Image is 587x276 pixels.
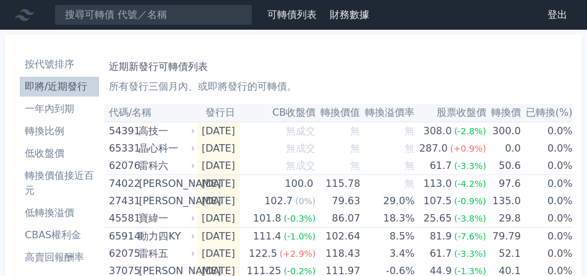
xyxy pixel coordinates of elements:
[262,192,295,210] div: 102.7
[454,213,486,223] span: (-3.8%)
[109,228,135,245] div: 65914
[486,140,521,157] td: 0.0
[280,249,315,259] span: (+2.9%)
[454,161,486,171] span: (-3.3%)
[109,175,135,192] div: 74022
[197,122,240,140] td: [DATE]
[521,210,573,228] td: 0.0%
[139,228,192,245] div: 動力四KY
[139,123,192,140] div: 高技一
[20,225,99,245] a: CBAS權利金
[405,178,414,189] span: 無
[454,231,486,241] span: (-7.6%)
[197,192,240,210] td: [DATE]
[427,157,455,175] div: 61.7
[20,168,99,198] li: 轉換價值接近百元
[486,157,521,175] td: 50.6
[139,157,192,175] div: 雷科六
[454,179,486,189] span: (-4.2%)
[197,104,240,122] th: 發行日
[139,140,192,157] div: 晶心科一
[315,210,360,228] td: 86.07
[414,104,486,122] th: 股票收盤價
[284,231,316,241] span: (-1.0%)
[20,77,99,97] a: 即將/近期發行
[521,175,573,193] td: 0.0%
[454,249,486,259] span: (-3.3%)
[20,57,99,72] li: 按代號排序
[350,125,360,137] span: 無
[109,123,135,140] div: 54391
[197,245,240,262] td: [DATE]
[427,245,455,262] div: 61.7
[109,140,135,157] div: 65331
[417,140,450,157] div: 287.0
[538,5,577,25] a: 登出
[286,160,315,171] span: 無成交
[521,140,573,157] td: 0.0%
[20,79,99,94] li: 即將/近期發行
[54,4,252,25] input: 搜尋可轉債 代號／名稱
[360,228,414,246] td: 8.5%
[20,124,99,139] li: 轉換比例
[251,210,284,227] div: 101.8
[284,213,316,223] span: (-0.3%)
[104,104,197,122] th: 代碼/名稱
[240,104,315,122] th: CB收盤價
[486,122,521,140] td: 300.0
[486,228,521,246] td: 79.79
[486,210,521,228] td: 29.8
[20,203,99,223] a: 低轉換溢價
[315,104,360,122] th: 轉換價值
[20,166,99,201] a: 轉換價值接近百元
[109,79,567,94] p: 所有發行三個月內、或即將發行的可轉債。
[421,175,455,192] div: 113.0
[454,126,486,136] span: (-2.8%)
[267,9,317,20] a: 可轉債列表
[315,228,360,246] td: 102.64
[454,196,486,206] span: (-0.9%)
[246,245,280,262] div: 122.5
[521,157,573,175] td: 0.0%
[139,175,192,192] div: [PERSON_NAME]
[20,250,99,265] li: 高賣回報酬率
[284,266,316,276] span: (-0.2%)
[315,245,360,262] td: 118.43
[350,160,360,171] span: 無
[315,192,360,210] td: 79.63
[486,104,521,122] th: 轉換價
[454,266,486,276] span: (-1.3%)
[109,245,135,262] div: 62075
[20,99,99,119] a: 一年內到期
[360,104,414,122] th: 轉換溢價率
[360,192,414,210] td: 29.0%
[521,245,573,262] td: 0.0%
[350,142,360,154] span: 無
[405,125,414,137] span: 無
[521,104,573,122] th: 已轉換(%)
[197,157,240,175] td: [DATE]
[197,228,240,246] td: [DATE]
[427,228,455,245] div: 81.9
[197,140,240,157] td: [DATE]
[197,175,240,193] td: [DATE]
[405,142,414,154] span: 無
[450,144,486,153] span: (+0.9%)
[109,157,135,175] div: 62076
[20,54,99,74] a: 按代號排序
[197,210,240,228] td: [DATE]
[20,144,99,163] a: 低收盤價
[486,245,521,262] td: 52.1
[295,196,315,206] span: (0%)
[139,192,192,210] div: [PERSON_NAME]
[421,210,455,227] div: 25.65
[315,175,360,193] td: 115.78
[521,192,573,210] td: 0.0%
[421,123,455,140] div: 308.0
[251,228,284,245] div: 111.4
[486,192,521,210] td: 135.0
[330,9,369,20] a: 財務數據
[20,205,99,220] li: 低轉換溢價
[521,228,573,246] td: 0.0%
[521,122,573,140] td: 0.0%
